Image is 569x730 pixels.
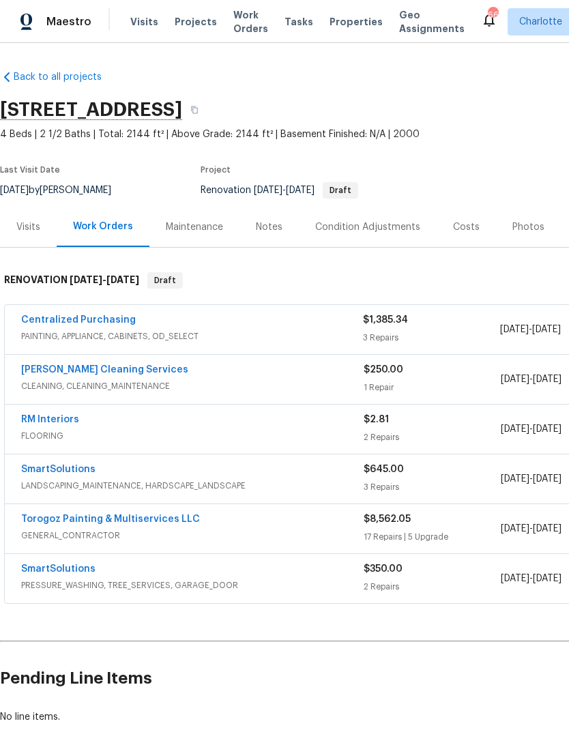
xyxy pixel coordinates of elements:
[233,8,268,35] span: Work Orders
[21,415,79,424] a: RM Interiors
[21,379,364,393] span: CLEANING, CLEANING_MAINTENANCE
[21,365,188,375] a: [PERSON_NAME] Cleaning Services
[21,479,364,493] span: LANDSCAPING_MAINTENANCE, HARDSCAPE_LANDSCAPE
[364,564,403,574] span: $350.00
[315,220,420,234] div: Condition Adjustments
[46,15,91,29] span: Maestro
[70,275,102,284] span: [DATE]
[501,522,561,536] span: -
[21,564,96,574] a: SmartSolutions
[166,220,223,234] div: Maintenance
[532,325,561,334] span: [DATE]
[501,424,529,434] span: [DATE]
[533,375,561,384] span: [DATE]
[533,474,561,484] span: [DATE]
[363,331,499,345] div: 3 Repairs
[21,429,364,443] span: FLOORING
[21,315,136,325] a: Centralized Purchasing
[149,274,181,287] span: Draft
[286,186,315,195] span: [DATE]
[21,529,364,542] span: GENERAL_CONTRACTOR
[501,472,561,486] span: -
[254,186,282,195] span: [DATE]
[70,275,139,284] span: -
[284,17,313,27] span: Tasks
[324,186,357,194] span: Draft
[364,480,501,494] div: 3 Repairs
[364,381,501,394] div: 1 Repair
[364,530,501,544] div: 17 Repairs | 5 Upgrade
[399,8,465,35] span: Geo Assignments
[500,325,529,334] span: [DATE]
[364,580,501,594] div: 2 Repairs
[364,415,389,424] span: $2.81
[21,330,363,343] span: PAINTING, APPLIANCE, CABINETS, OD_SELECT
[501,572,561,585] span: -
[256,220,282,234] div: Notes
[363,315,408,325] span: $1,385.34
[519,15,562,29] span: Charlotte
[130,15,158,29] span: Visits
[4,272,139,289] h6: RENOVATION
[453,220,480,234] div: Costs
[73,220,133,233] div: Work Orders
[501,474,529,484] span: [DATE]
[512,220,544,234] div: Photos
[533,574,561,583] span: [DATE]
[501,422,561,436] span: -
[500,323,561,336] span: -
[106,275,139,284] span: [DATE]
[488,8,497,22] div: 66
[501,524,529,534] span: [DATE]
[501,375,529,384] span: [DATE]
[201,186,358,195] span: Renovation
[501,574,529,583] span: [DATE]
[21,579,364,592] span: PRESSURE_WASHING, TREE_SERVICES, GARAGE_DOOR
[533,424,561,434] span: [DATE]
[533,524,561,534] span: [DATE]
[16,220,40,234] div: Visits
[364,514,411,524] span: $8,562.05
[21,465,96,474] a: SmartSolutions
[201,166,231,174] span: Project
[21,514,200,524] a: Torogoz Painting & Multiservices LLC
[364,365,403,375] span: $250.00
[364,430,501,444] div: 2 Repairs
[330,15,383,29] span: Properties
[254,186,315,195] span: -
[501,373,561,386] span: -
[182,98,207,122] button: Copy Address
[364,465,404,474] span: $645.00
[175,15,217,29] span: Projects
